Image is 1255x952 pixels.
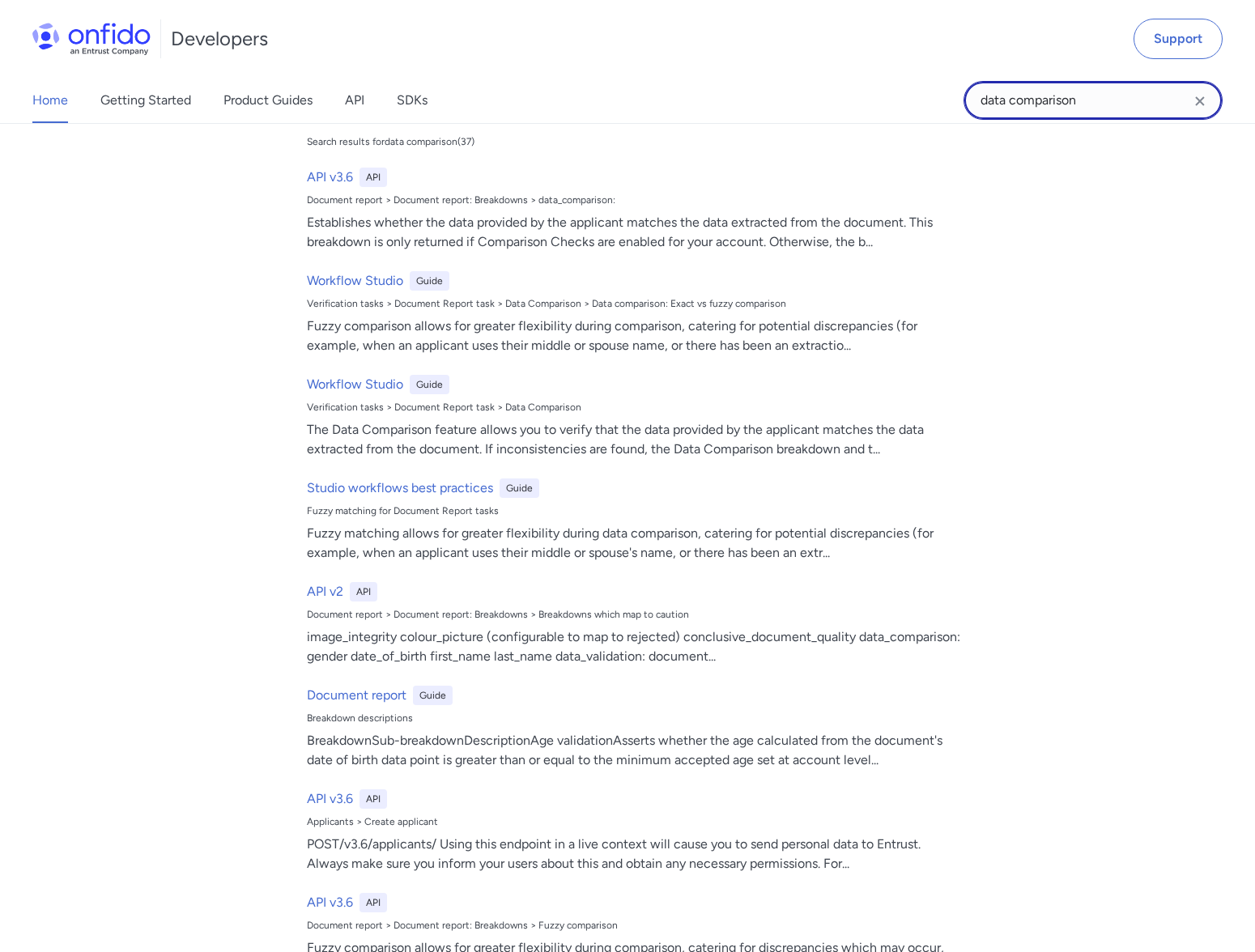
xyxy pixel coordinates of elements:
[300,576,968,673] a: API v2APIDocument report > Document report: Breakdowns > Breakdowns which map to cautionimage_int...
[307,731,961,770] div: BreakdownSub-breakdownDescriptionAge validationAsserts whether the age calculated from the docume...
[300,679,968,776] a: Document reportGuideBreakdown descriptionsBreakdownSub-breakdownDescriptionAge validationAsserts ...
[359,789,387,809] div: API
[300,783,968,880] a: API v3.6APIApplicants > Create applicantPOST/v3.6/applicants/ Using this endpoint in a live conte...
[307,919,961,932] div: Document report > Document report: Breakdowns > Fuzzy comparison
[307,627,961,666] div: image_integrity colour_picture (configurable to map to rejected) conclusive_document_quality data...
[300,368,968,465] a: Workflow StudioGuideVerification tasks > Document Report task > Data ComparisonThe Data Compariso...
[300,265,968,362] a: Workflow StudioGuideVerification tasks > Document Report task > Data Comparison > Data comparison...
[307,401,961,414] div: Verification tasks > Document Report task > Data Comparison
[307,135,474,148] div: Search results for data comparison ( 37 )
[307,608,961,621] div: Document report > Document report: Breakdowns > Breakdowns which map to caution
[307,297,961,310] div: Verification tasks > Document Report task > Data Comparison > Data comparison: Exact vs fuzzy com...
[307,789,353,809] h6: API v3.6
[1190,91,1210,111] svg: Clear search field button
[350,582,377,601] div: API
[397,78,428,123] a: SDKs
[307,478,493,498] h6: Studio workflows best practices
[359,893,387,912] div: API
[345,78,364,123] a: API
[307,524,961,563] div: Fuzzy matching allows for greater flexibility during data comparison, catering for potential disc...
[413,686,453,705] div: Guide
[964,81,1223,120] input: Onfido search input field
[307,686,406,705] h6: Document report
[223,78,313,123] a: Product Guides
[300,472,968,569] a: Studio workflows best practicesGuideFuzzy matching for Document Report tasksFuzzy matching allows...
[307,815,961,828] div: Applicants > Create applicant
[32,23,151,55] img: Onfido Logo
[32,78,68,123] a: Home
[500,478,539,498] div: Guide
[307,168,353,187] h6: API v3.6
[307,420,961,459] div: The Data Comparison feature allows you to verify that the data provided by the applicant matches ...
[307,317,961,355] div: Fuzzy comparison allows for greater flexibility during comparison, catering for potential discrep...
[359,168,387,187] div: API
[100,78,191,123] a: Getting Started
[410,375,449,394] div: Guide
[307,213,961,252] div: Establishes whether the data provided by the applicant matches the data extracted from the docume...
[410,271,449,291] div: Guide
[307,712,961,725] div: Breakdown descriptions
[307,193,961,206] div: Document report > Document report: Breakdowns > data_comparison:
[300,161,968,258] a: API v3.6APIDocument report > Document report: Breakdowns > data_comparison:Establishes whether th...
[307,582,343,601] h6: API v2
[307,375,403,394] h6: Workflow Studio
[307,271,403,291] h6: Workflow Studio
[171,26,268,52] h1: Developers
[1134,19,1223,59] a: Support
[307,504,961,517] div: Fuzzy matching for Document Report tasks
[307,893,353,912] h6: API v3.6
[307,835,961,873] div: POST/v3.6/applicants/ Using this endpoint in a live context will cause you to send personal data ...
